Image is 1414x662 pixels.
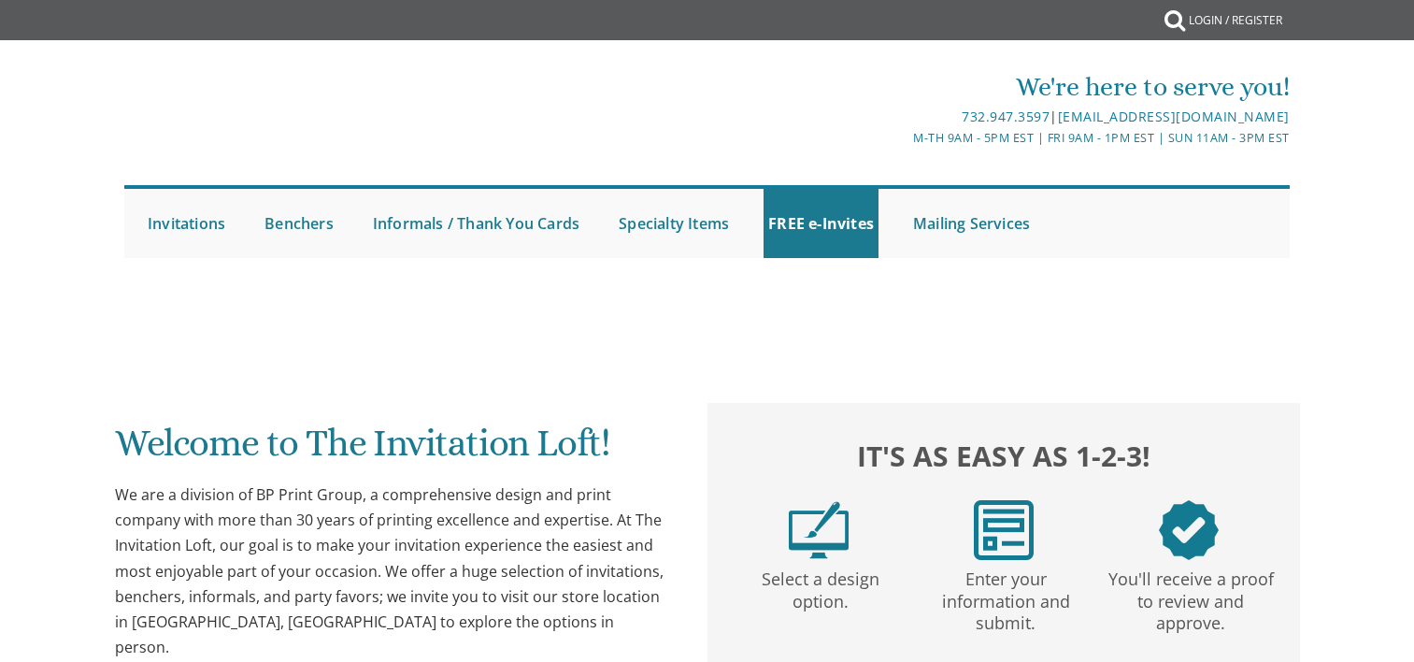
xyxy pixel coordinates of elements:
a: FREE e-Invites [764,189,878,258]
img: step1.png [789,500,849,560]
a: Invitations [143,189,230,258]
div: | [514,106,1290,128]
p: You'll receive a proof to review and approve. [1102,560,1279,635]
div: We're here to serve you! [514,68,1290,106]
div: M-Th 9am - 5pm EST | Fri 9am - 1pm EST | Sun 11am - 3pm EST [514,128,1290,148]
a: Informals / Thank You Cards [368,189,584,258]
a: 732.947.3597 [962,108,1050,125]
div: We are a division of BP Print Group, a comprehensive design and print company with more than 30 y... [115,482,670,660]
a: Mailing Services [908,189,1035,258]
h1: Welcome to The Invitation Loft! [115,423,670,478]
p: Select a design option. [732,560,909,613]
h2: It's as easy as 1-2-3! [726,435,1281,477]
img: step2.png [974,500,1034,560]
a: Benchers [260,189,338,258]
a: Specialty Items [614,189,734,258]
a: [EMAIL_ADDRESS][DOMAIN_NAME] [1058,108,1290,125]
p: Enter your information and submit. [917,560,1094,635]
img: step3.png [1159,500,1219,560]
